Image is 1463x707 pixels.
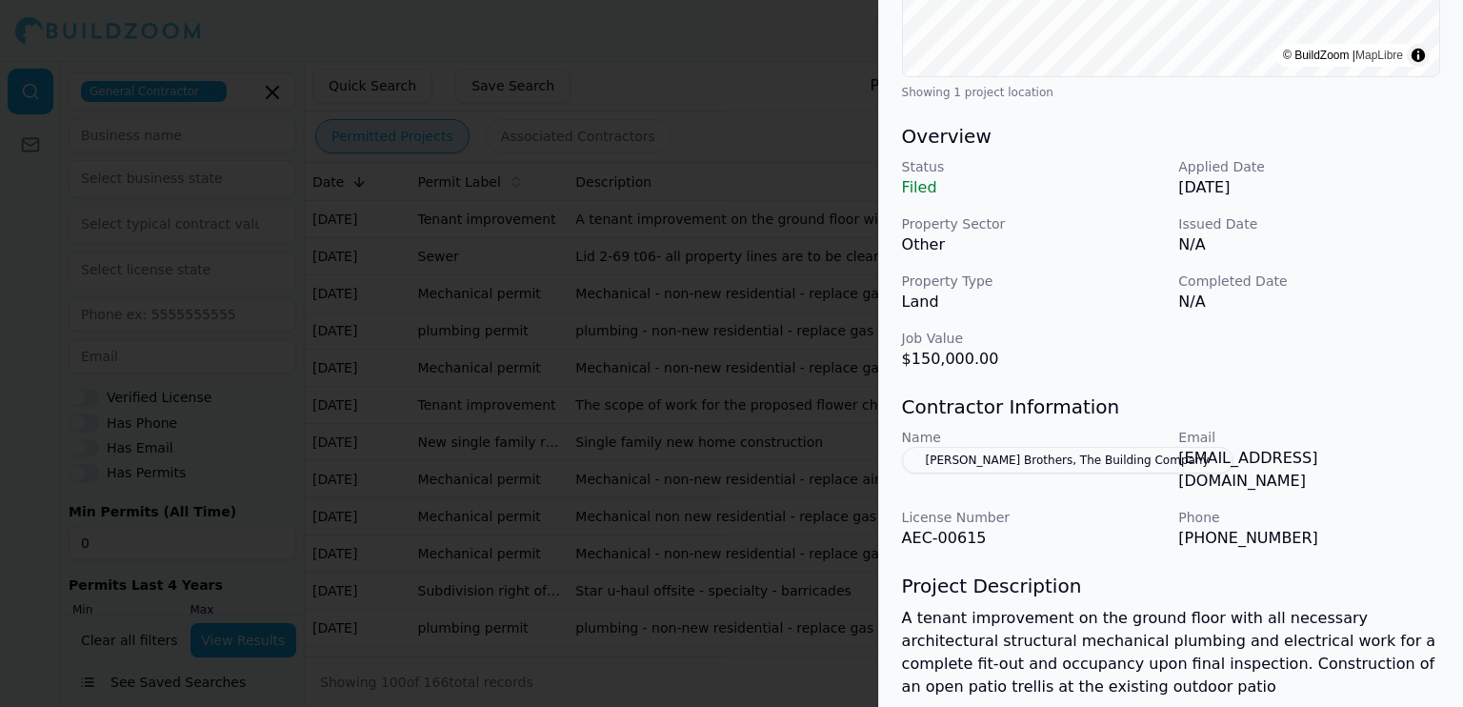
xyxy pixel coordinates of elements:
[1178,447,1440,493] p: [EMAIL_ADDRESS][DOMAIN_NAME]
[902,447,1233,474] button: [PERSON_NAME] Brothers, The Building Company
[1178,508,1440,527] p: Phone
[902,176,1164,199] p: Filed
[902,291,1164,313] p: Land
[1407,44,1430,67] summary: Toggle attribution
[1178,291,1440,313] p: N/A
[902,85,1440,100] div: Showing 1 project location
[902,233,1164,256] p: Other
[902,607,1440,698] p: A tenant improvement on the ground floor with all necessary architectural structural mechanical p...
[902,428,1164,447] p: Name
[1355,49,1403,62] a: MapLibre
[902,527,1164,550] p: AEC-00615
[902,508,1164,527] p: License Number
[902,348,1164,371] p: $150,000.00
[1178,272,1440,291] p: Completed Date
[902,157,1164,176] p: Status
[1178,527,1440,550] p: [PHONE_NUMBER]
[902,272,1164,291] p: Property Type
[1178,157,1440,176] p: Applied Date
[1283,46,1403,65] div: © BuildZoom |
[1178,428,1440,447] p: Email
[902,123,1440,150] h3: Overview
[1178,176,1440,199] p: [DATE]
[902,214,1164,233] p: Property Sector
[1178,214,1440,233] p: Issued Date
[902,394,1440,420] h3: Contractor Information
[902,573,1440,599] h3: Project Description
[1178,233,1440,256] p: N/A
[902,329,1164,348] p: Job Value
